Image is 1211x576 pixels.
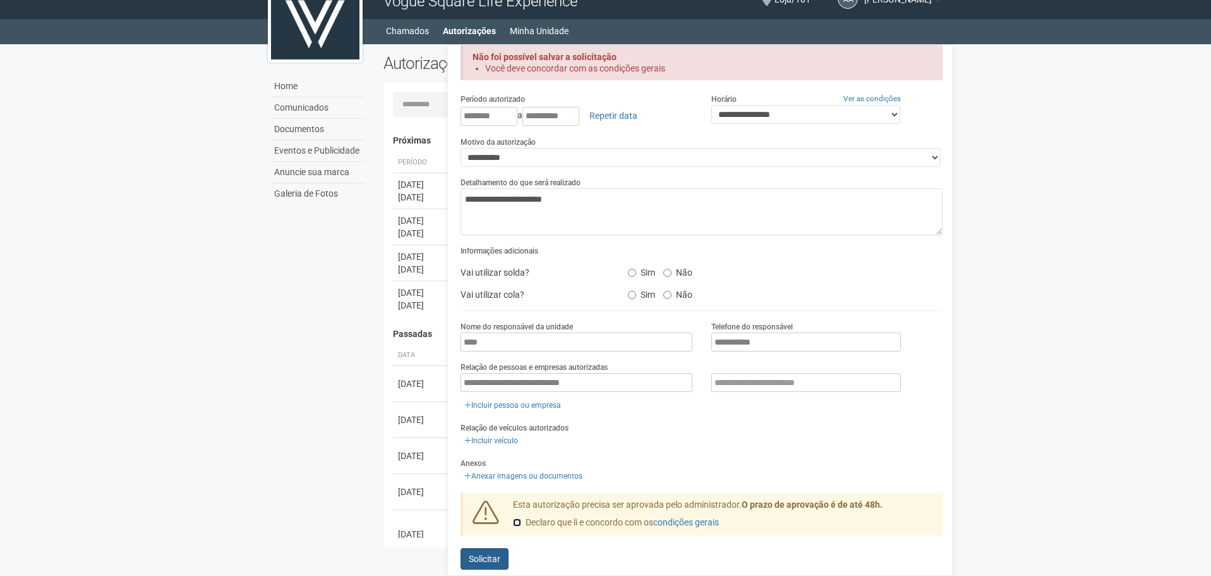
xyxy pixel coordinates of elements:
[461,177,581,188] label: Detalhamento do que será realizado
[461,434,522,448] a: Incluir veículo
[663,291,672,299] input: Não
[271,183,365,204] a: Galeria de Fotos
[461,398,565,412] a: Incluir pessoa ou empresa
[663,285,692,300] label: Não
[398,191,445,204] div: [DATE]
[628,263,655,278] label: Sim
[469,554,500,564] span: Solicitar
[510,22,569,40] a: Minha Unidade
[461,245,538,257] label: Informações adicionais
[271,76,365,97] a: Home
[383,54,654,73] h2: Autorizações
[393,329,934,339] h4: Passadas
[711,94,737,105] label: Horário
[461,94,525,105] label: Período autorizado
[451,285,618,304] div: Vai utilizar cola?
[581,105,646,126] a: Repetir data
[443,22,496,40] a: Autorizações
[398,250,445,263] div: [DATE]
[451,263,618,282] div: Vai utilizar solda?
[503,499,943,536] div: Esta autorização precisa ser aprovada pelo administrador.
[513,518,521,527] input: Declaro que li e concordo com oscondições gerais
[461,321,573,333] label: Nome do responsável da unidade
[461,105,692,126] div: a
[461,469,586,483] a: Anexar imagens ou documentos
[513,517,719,529] label: Declaro que li e concordo com os
[628,269,636,277] input: Sim
[398,214,445,227] div: [DATE]
[271,162,365,183] a: Anuncie sua marca
[461,137,536,148] label: Motivo da autorização
[628,291,636,299] input: Sim
[393,136,934,145] h4: Próximas
[271,119,365,140] a: Documentos
[393,345,450,366] th: Data
[461,362,608,373] label: Relação de pessoas e empresas autorizadas
[461,422,569,434] label: Relação de veículos autorizados
[398,178,445,191] div: [DATE]
[398,450,445,462] div: [DATE]
[461,458,486,469] label: Anexos
[398,286,445,299] div: [DATE]
[473,52,617,62] strong: Não foi possível salvar a solicitação
[398,227,445,240] div: [DATE]
[398,528,445,541] div: [DATE]
[485,63,920,74] li: Você deve concordar com as condições gerais
[711,321,793,333] label: Telefone do responsável
[398,486,445,498] div: [DATE]
[628,285,655,300] label: Sim
[393,152,450,173] th: Período
[398,377,445,390] div: [DATE]
[742,499,883,510] strong: O prazo de aprovação é de até 48h.
[398,299,445,312] div: [DATE]
[386,22,429,40] a: Chamados
[461,548,509,570] button: Solicitar
[653,517,719,527] a: condições gerais
[663,263,692,278] label: Não
[271,97,365,119] a: Comunicados
[398,414,445,426] div: [DATE]
[843,94,901,103] a: Ver as condições
[663,269,672,277] input: Não
[271,140,365,162] a: Eventos e Publicidade
[398,263,445,276] div: [DATE]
